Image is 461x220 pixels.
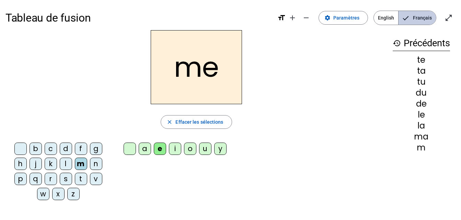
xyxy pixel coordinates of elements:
[393,39,401,47] mat-icon: history
[30,143,42,155] div: b
[184,143,196,155] div: o
[324,15,331,21] mat-icon: settings
[52,188,65,200] div: x
[37,188,49,200] div: w
[90,158,102,170] div: n
[442,11,456,25] button: Entrer en plein écran
[60,143,72,155] div: d
[393,144,450,152] div: m
[393,100,450,108] div: de
[333,14,359,22] span: Paramètres
[288,14,297,22] mat-icon: add
[393,111,450,119] div: le
[393,133,450,141] div: ma
[90,143,102,155] div: g
[199,143,211,155] div: u
[30,173,42,185] div: q
[175,118,223,126] span: Effacer les sélections
[75,173,87,185] div: t
[45,143,57,155] div: c
[277,14,286,22] mat-icon: format_size
[60,173,72,185] div: s
[75,158,87,170] div: m
[374,11,398,25] span: English
[445,14,453,22] mat-icon: open_in_full
[139,143,151,155] div: a
[30,158,42,170] div: j
[319,11,368,25] button: Paramètres
[373,11,436,25] mat-button-toggle-group: Language selection
[60,158,72,170] div: l
[302,14,310,22] mat-icon: remove
[393,89,450,97] div: du
[393,78,450,86] div: tu
[154,143,166,155] div: e
[151,30,242,104] h2: me
[286,11,299,25] button: Augmenter la taille de la police
[169,143,181,155] div: i
[75,143,87,155] div: f
[90,173,102,185] div: v
[45,173,57,185] div: r
[14,173,27,185] div: p
[299,11,313,25] button: Diminuer la taille de la police
[161,115,232,129] button: Effacer les sélections
[399,11,436,25] span: Français
[214,143,227,155] div: y
[14,158,27,170] div: h
[393,36,450,51] h3: Précédents
[166,119,173,125] mat-icon: close
[393,122,450,130] div: la
[393,67,450,75] div: ta
[5,7,272,29] h1: Tableau de fusion
[67,188,80,200] div: z
[45,158,57,170] div: k
[393,56,450,64] div: te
